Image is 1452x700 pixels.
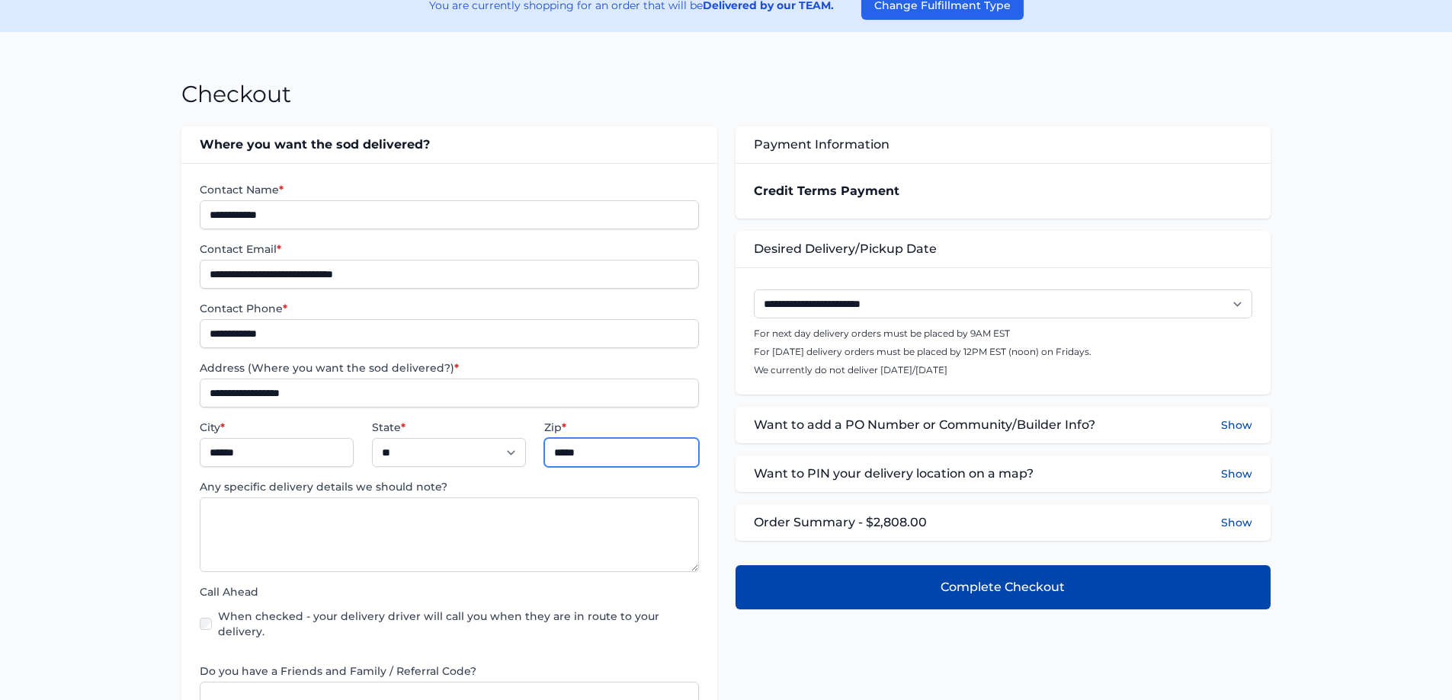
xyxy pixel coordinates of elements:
label: State [372,420,526,435]
button: Complete Checkout [736,565,1271,609]
button: Show [1221,465,1252,483]
label: Contact Phone [200,301,698,316]
p: We currently do not deliver [DATE]/[DATE] [754,364,1252,376]
label: Any specific delivery details we should note? [200,479,698,494]
button: Show [1221,515,1252,530]
p: For next day delivery orders must be placed by 9AM EST [754,328,1252,340]
button: Show [1221,416,1252,434]
span: Order Summary - $2,808.00 [754,513,927,532]
div: Desired Delivery/Pickup Date [736,231,1271,267]
label: When checked - your delivery driver will call you when they are in route to your delivery. [218,609,698,639]
label: Contact Name [200,182,698,197]
span: Complete Checkout [941,578,1065,596]
div: Where you want the sod delivered? [181,126,716,163]
h1: Checkout [181,81,291,108]
label: Zip [544,420,698,435]
span: Want to add a PO Number or Community/Builder Info? [754,416,1095,434]
label: Contact Email [200,241,698,257]
strong: Credit Terms Payment [754,184,899,198]
label: Call Ahead [200,584,698,599]
label: Address (Where you want the sod delivered?) [200,360,698,376]
label: City [200,420,354,435]
p: For [DATE] delivery orders must be placed by 12PM EST (noon) on Fridays. [754,346,1252,358]
label: Do you have a Friends and Family / Referral Code? [200,663,698,679]
div: Payment Information [736,126,1271,163]
span: Want to PIN your delivery location on a map? [754,465,1034,483]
